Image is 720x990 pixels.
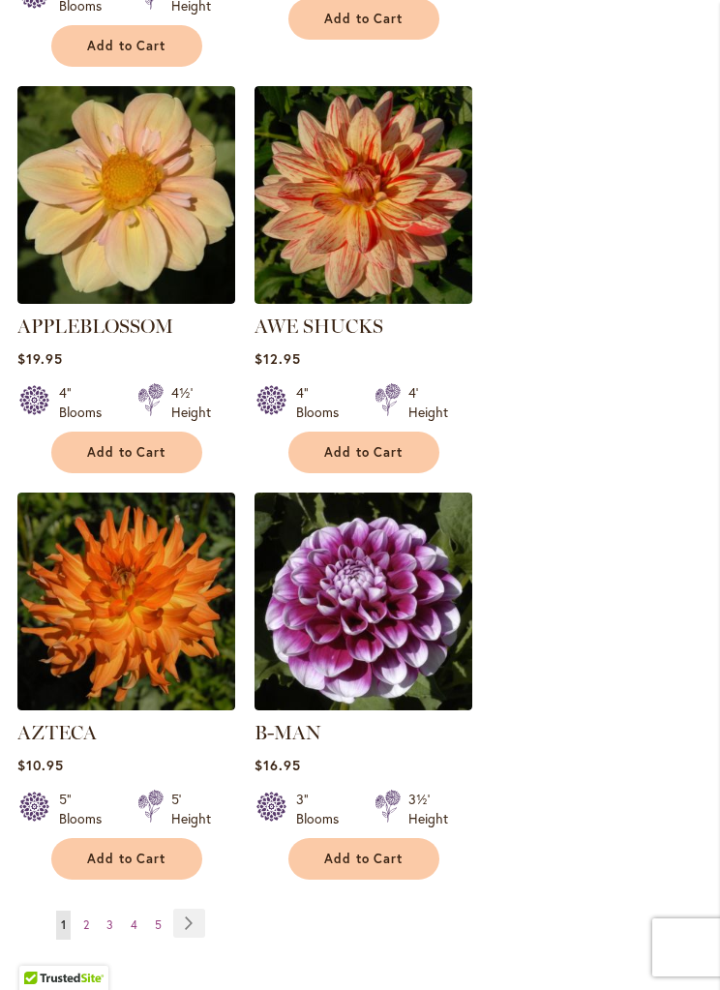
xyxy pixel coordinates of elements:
span: Add to Cart [87,851,166,867]
div: 4½' Height [171,383,211,422]
span: Add to Cart [87,38,166,54]
div: 3½' Height [408,790,448,828]
div: 3" Blooms [296,790,351,828]
button: Add to Cart [51,25,202,67]
span: Add to Cart [87,444,166,461]
a: B-MAN [255,696,472,714]
span: Add to Cart [324,851,404,867]
button: Add to Cart [51,838,202,880]
span: $16.95 [255,756,301,774]
a: AZTECA [17,721,97,744]
a: AZTECA [17,696,235,714]
span: 4 [131,917,137,932]
a: APPLEBLOSSOM [17,315,173,338]
a: APPLEBLOSSOM [17,289,235,308]
a: 5 [150,911,166,940]
div: 5" Blooms [59,790,114,828]
button: Add to Cart [288,838,439,880]
div: 4" Blooms [59,383,114,422]
a: 2 [78,911,94,940]
a: B-MAN [255,721,321,744]
img: B-MAN [255,493,472,710]
button: Add to Cart [51,432,202,473]
img: AWE SHUCKS [255,86,472,304]
span: $19.95 [17,349,63,368]
a: AWE SHUCKS [255,289,472,308]
span: $12.95 [255,349,301,368]
div: 5' Height [171,790,211,828]
a: 4 [126,911,142,940]
a: 3 [102,911,118,940]
span: $10.95 [17,756,64,774]
button: Add to Cart [288,432,439,473]
img: APPLEBLOSSOM [17,86,235,304]
span: 3 [106,917,113,932]
div: 4' Height [408,383,448,422]
span: Add to Cart [324,11,404,27]
img: AZTECA [17,493,235,710]
a: AWE SHUCKS [255,315,383,338]
span: Add to Cart [324,444,404,461]
iframe: Launch Accessibility Center [15,921,69,975]
span: 5 [155,917,162,932]
span: 1 [61,917,66,932]
div: 4" Blooms [296,383,351,422]
span: 2 [83,917,89,932]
